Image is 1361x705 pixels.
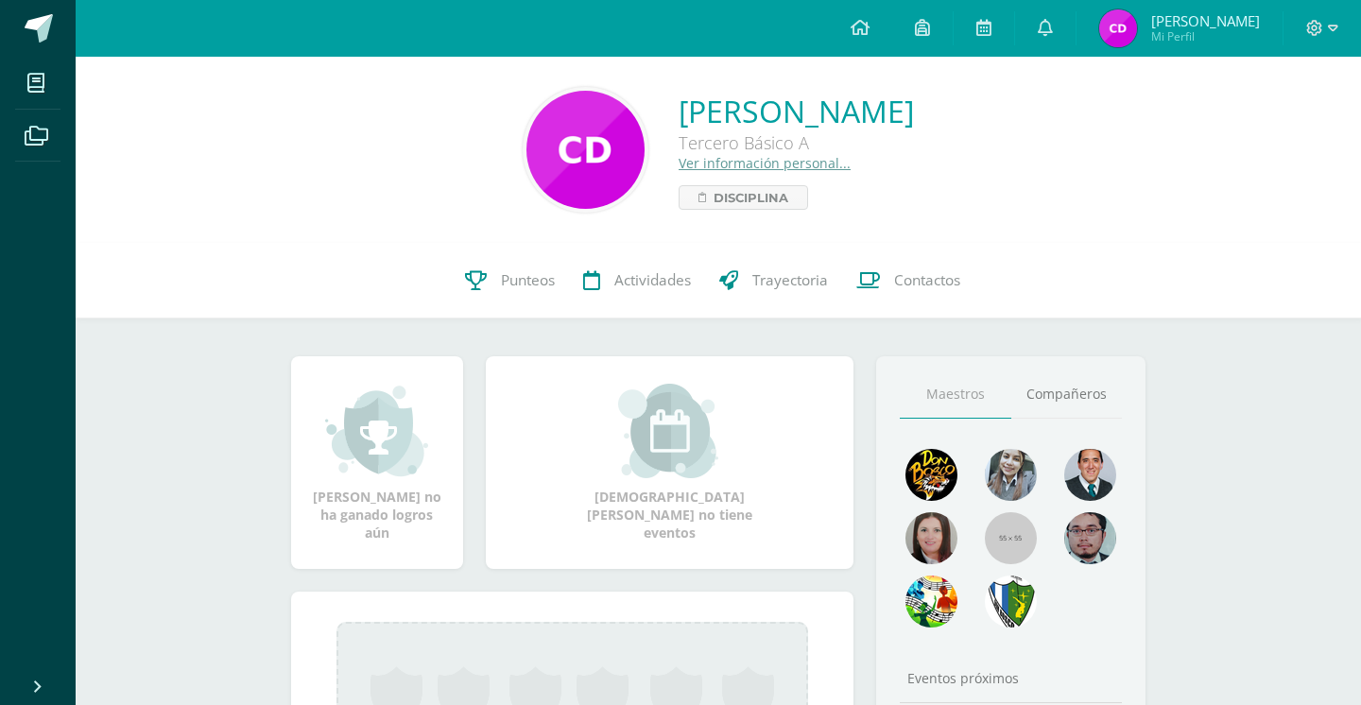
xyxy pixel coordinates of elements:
[985,512,1037,564] img: 55x55
[752,270,828,290] span: Trayectoria
[842,243,974,318] a: Contactos
[679,131,914,154] div: Tercero Básico A
[679,154,851,172] a: Ver información personal...
[1064,449,1116,501] img: eec80b72a0218df6e1b0c014193c2b59.png
[575,384,764,542] div: [DEMOGRAPHIC_DATA][PERSON_NAME] no tiene eventos
[451,243,569,318] a: Punteos
[905,449,957,501] img: 29fc2a48271e3f3676cb2cb292ff2552.png
[679,185,808,210] a: Disciplina
[714,186,788,209] span: Disciplina
[1064,512,1116,564] img: d0e54f245e8330cebada5b5b95708334.png
[1011,370,1123,419] a: Compañeros
[905,576,957,628] img: a43eca2235894a1cc1b3d6ce2f11d98a.png
[679,91,914,131] a: [PERSON_NAME]
[325,384,428,478] img: achievement_small.png
[905,512,957,564] img: 67c3d6f6ad1c930a517675cdc903f95f.png
[1151,28,1260,44] span: Mi Perfil
[1099,9,1137,47] img: 9fc6919c4ddf501a64a63e09c246e7e8.png
[985,576,1037,628] img: 6e7c8ff660ca3d407ab6d57b0593547c.png
[1151,11,1260,30] span: [PERSON_NAME]
[900,370,1011,419] a: Maestros
[985,449,1037,501] img: 45bd7986b8947ad7e5894cbc9b781108.png
[569,243,705,318] a: Actividades
[501,270,555,290] span: Punteos
[894,270,960,290] span: Contactos
[618,384,721,478] img: event_small.png
[526,91,645,209] img: edf22cc73f20f47237b50986365c52fb.png
[705,243,842,318] a: Trayectoria
[614,270,691,290] span: Actividades
[310,384,444,542] div: [PERSON_NAME] no ha ganado logros aún
[900,669,1123,687] div: Eventos próximos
